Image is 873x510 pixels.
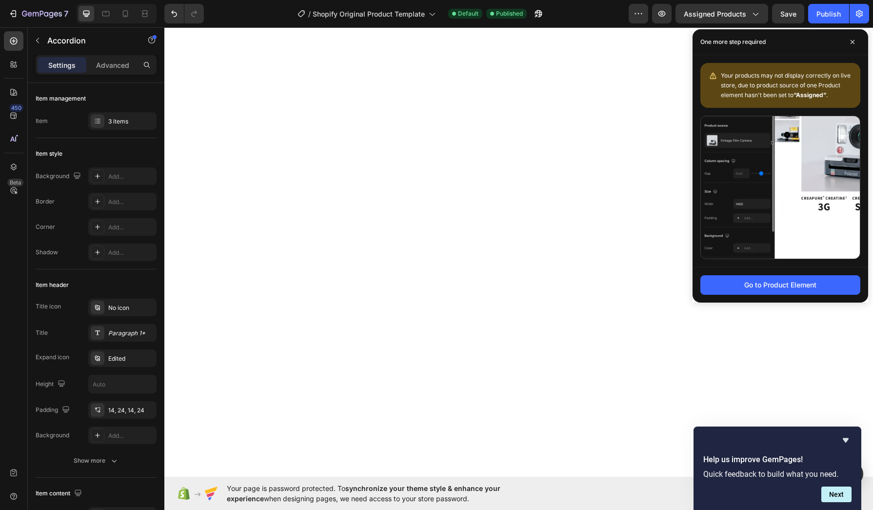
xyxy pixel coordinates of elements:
[772,4,804,23] button: Save
[36,197,55,206] div: Border
[36,281,69,289] div: Item header
[48,60,76,70] p: Settings
[36,431,69,440] div: Background
[816,9,841,19] div: Publish
[108,223,154,232] div: Add...
[313,9,425,19] span: Shopify Original Product Template
[684,9,746,19] span: Assigned Products
[108,248,154,257] div: Add...
[96,60,129,70] p: Advanced
[108,172,154,181] div: Add...
[821,487,852,502] button: Next question
[227,483,538,504] span: Your page is password protected. To when designing pages, we need access to your store password.
[36,353,69,362] div: Expand icon
[794,91,826,99] b: “Assigned”
[36,149,62,158] div: Item style
[36,117,48,125] div: Item
[458,9,478,18] span: Default
[227,484,500,503] span: synchronize your theme style & enhance your experience
[36,248,58,257] div: Shadow
[721,72,851,99] span: Your products may not display correctly on live store, due to product source of one Product eleme...
[9,104,23,112] div: 450
[89,375,156,393] input: Auto
[47,35,130,46] p: Accordion
[780,10,796,18] span: Save
[108,406,154,415] div: 14, 24, 14, 24
[164,27,873,477] iframe: Design area
[308,9,311,19] span: /
[36,404,72,417] div: Padding
[108,431,154,440] div: Add...
[808,4,849,23] button: Publish
[675,4,768,23] button: Assigned Products
[108,117,154,126] div: 3 items
[7,179,23,186] div: Beta
[4,4,73,23] button: 7
[700,275,860,295] button: Go to Product Element
[108,198,154,206] div: Add...
[74,456,119,466] div: Show more
[36,94,86,103] div: Item management
[703,434,852,502] div: Help us improve GemPages!
[700,37,766,47] p: One more step required
[164,4,204,23] div: Undo/Redo
[108,354,154,363] div: Edited
[36,302,61,311] div: Title icon
[703,469,852,479] p: Quick feedback to build what you need.
[64,8,68,20] p: 7
[36,487,84,500] div: Item content
[36,328,48,337] div: Title
[108,329,154,338] div: Paragraph 1*
[703,454,852,466] h2: Help us improve GemPages!
[36,223,55,231] div: Corner
[840,434,852,446] button: Hide survey
[36,378,67,391] div: Height
[496,9,523,18] span: Published
[108,304,154,312] div: No icon
[36,452,157,469] button: Show more
[744,280,816,290] div: Go to Product Element
[36,170,83,183] div: Background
